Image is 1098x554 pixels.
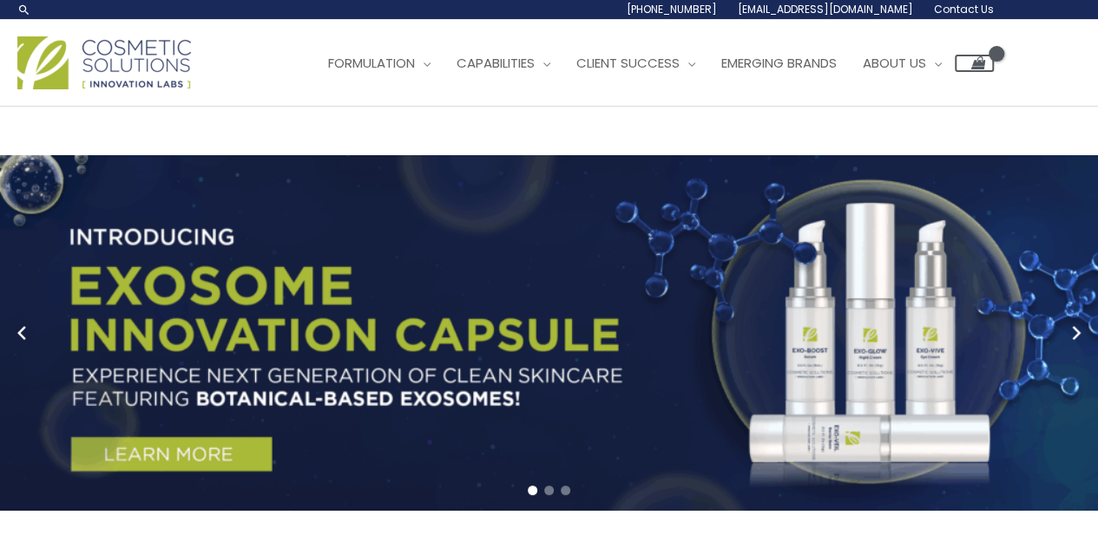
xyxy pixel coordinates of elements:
[850,37,955,89] a: About Us
[9,320,35,346] button: Previous slide
[955,55,994,72] a: View Shopping Cart, empty
[544,486,554,495] span: Go to slide 2
[457,54,535,72] span: Capabilities
[627,2,717,16] span: [PHONE_NUMBER]
[708,37,850,89] a: Emerging Brands
[576,54,680,72] span: Client Success
[1063,320,1089,346] button: Next slide
[17,36,191,89] img: Cosmetic Solutions Logo
[934,2,994,16] span: Contact Us
[863,54,926,72] span: About Us
[328,54,415,72] span: Formulation
[444,37,563,89] a: Capabilities
[315,37,444,89] a: Formulation
[738,2,913,16] span: [EMAIL_ADDRESS][DOMAIN_NAME]
[17,3,31,16] a: Search icon link
[561,486,570,495] span: Go to slide 3
[563,37,708,89] a: Client Success
[721,54,837,72] span: Emerging Brands
[302,37,994,89] nav: Site Navigation
[528,486,537,495] span: Go to slide 1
